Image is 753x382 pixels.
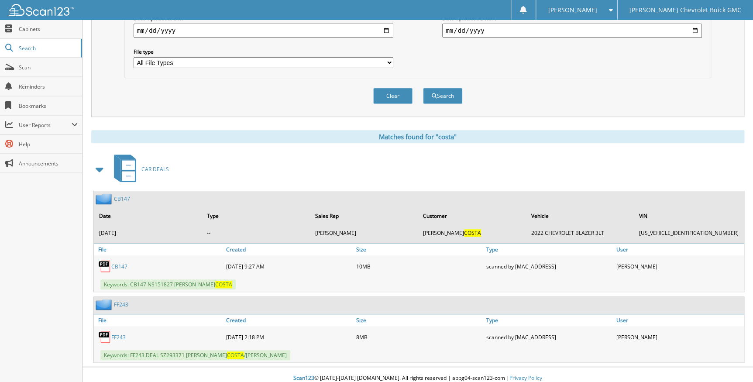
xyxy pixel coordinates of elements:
td: [PERSON_NAME] [311,226,418,240]
a: File [94,314,224,326]
span: Keywords: CB147 NS151827 [PERSON_NAME] [100,279,236,289]
iframe: Chat Widget [709,340,753,382]
a: Created [224,314,354,326]
span: User Reports [19,121,72,129]
span: Scan123 [293,374,314,382]
img: folder2.png [96,299,114,310]
a: User [614,314,744,326]
input: end [442,24,702,38]
span: COSTA [227,351,244,359]
div: [PERSON_NAME] [614,328,744,346]
a: Privacy Policy [509,374,542,382]
span: Help [19,141,78,148]
a: FF243 [111,334,126,341]
a: Type [484,314,614,326]
a: Created [224,244,354,255]
div: scanned by [MAC_ADDRESS] [484,258,614,275]
span: Reminders [19,83,78,90]
a: CAR DEALS [109,152,169,186]
img: PDF.png [98,330,111,344]
span: Search [19,45,76,52]
span: CAR DEALS [141,165,169,173]
span: Scan [19,64,78,71]
td: [US_VEHICLE_IDENTIFICATION_NUMBER] [635,226,743,240]
div: [PERSON_NAME] [614,258,744,275]
a: CB147 [114,195,130,203]
button: Clear [373,88,413,104]
div: scanned by [MAC_ADDRESS] [484,328,614,346]
label: File type [134,48,393,55]
th: VIN [635,207,743,225]
span: [PERSON_NAME] [548,7,597,13]
span: COSTA [464,229,481,237]
button: Search [423,88,462,104]
img: scan123-logo-white.svg [9,4,74,16]
a: Type [484,244,614,255]
th: Type [203,207,309,225]
a: User [614,244,744,255]
a: File [94,244,224,255]
td: -- [203,226,309,240]
td: [DATE] [95,226,202,240]
a: Size [354,314,484,326]
img: PDF.png [98,260,111,273]
a: FF243 [114,301,128,308]
span: [PERSON_NAME] Chevrolet Buick GMC [629,7,741,13]
th: Sales Rep [311,207,418,225]
span: COSTA [215,281,232,288]
span: Announcements [19,160,78,167]
th: Date [95,207,202,225]
div: [DATE] 2:18 PM [224,328,354,346]
span: Cabinets [19,25,78,33]
th: Vehicle [527,207,634,225]
span: Bookmarks [19,102,78,110]
div: 10MB [354,258,484,275]
div: Matches found for "costa" [91,130,744,143]
a: CB147 [111,263,127,270]
td: [PERSON_NAME] [419,226,526,240]
div: 8MB [354,328,484,346]
div: [DATE] 9:27 AM [224,258,354,275]
th: Customer [419,207,526,225]
img: folder2.png [96,193,114,204]
td: 2022 CHEVROLET BLAZER 3LT [527,226,634,240]
a: Size [354,244,484,255]
input: start [134,24,393,38]
span: Keywords: FF243 DEAL SZ293371 [PERSON_NAME] /[PERSON_NAME] [100,350,290,360]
